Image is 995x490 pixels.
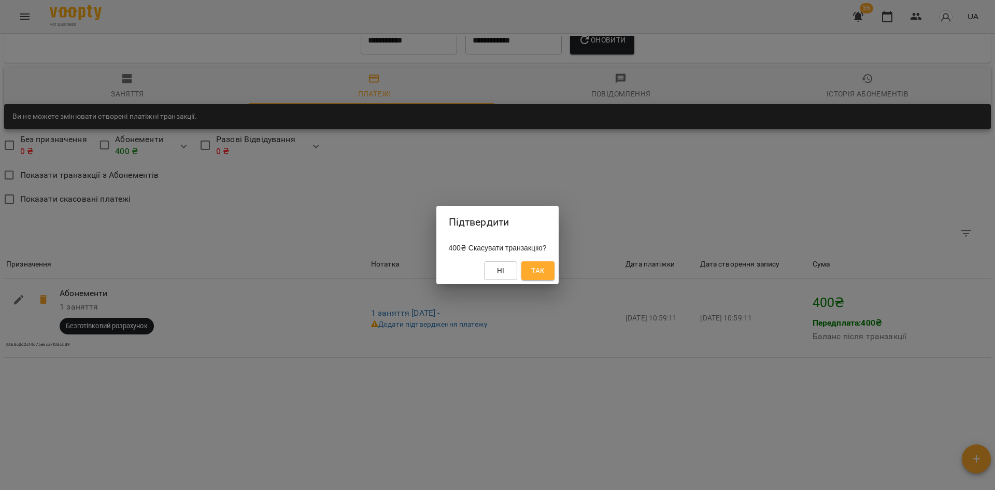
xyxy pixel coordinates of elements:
[436,239,559,257] div: 400₴ Скасувати транзакцію?
[521,261,555,280] button: Так
[449,214,547,230] h2: Підтвердити
[497,264,505,277] span: Ні
[531,264,545,277] span: Так
[484,261,517,280] button: Ні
